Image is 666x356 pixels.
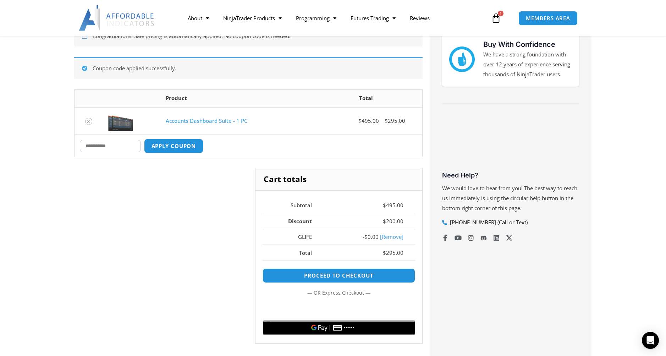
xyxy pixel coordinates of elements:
th: Total [263,245,324,261]
a: Futures Trading [343,10,403,26]
text: •••••• [344,325,355,330]
iframe: Customer reviews powered by Trustpilot [442,116,579,169]
span: $ [383,249,386,256]
span: $ [383,202,386,209]
iframe: Secure express checkout frame [261,301,416,318]
span: $ [358,117,362,124]
th: Product [160,90,310,107]
span: MEMBERS AREA [526,16,570,21]
a: 1 [480,8,512,28]
th: GLIFE [263,229,324,245]
span: 0.00 [364,233,379,240]
div: Open Intercom Messenger [642,332,659,349]
span: - [381,218,383,225]
a: Reviews [403,10,437,26]
button: Buy with GPay [263,321,415,335]
a: About [181,10,216,26]
h3: Need Help? [442,171,579,179]
img: Screenshot 2024-08-26 155710eeeee | Affordable Indicators – NinjaTrader [108,111,133,131]
span: $ [383,218,386,225]
bdi: 200.00 [383,218,403,225]
a: Accounts Dashboard Suite - 1 PC [166,117,247,124]
button: Apply coupon [144,139,204,153]
bdi: 295.00 [385,117,405,124]
img: mark thumbs good 43913 | Affordable Indicators – NinjaTrader [449,46,475,72]
img: LogoAI | Affordable Indicators – NinjaTrader [79,5,155,31]
span: $ [364,233,368,240]
span: $ [385,117,388,124]
span: [PHONE_NUMBER] (Call or Text) [448,218,528,228]
th: Total [310,90,422,107]
span: 1 [498,11,503,16]
td: - [324,229,415,245]
a: Remove Accounts Dashboard Suite - 1 PC from cart [85,118,92,125]
h3: Buy With Confidence [483,39,572,50]
th: Discount [263,213,324,229]
a: Programming [289,10,343,26]
h2: Cart totals [255,168,422,190]
a: Proceed to checkout [263,268,415,283]
div: Coupon code applied successfully. [74,57,423,79]
a: NinjaTrader Products [216,10,289,26]
a: MEMBERS AREA [518,11,578,26]
nav: Menu [181,10,489,26]
th: Subtotal [263,198,324,213]
span: We would love to hear from you! The best way to reach us immediately is using the circular help b... [442,185,577,212]
bdi: 495.00 [383,202,403,209]
bdi: 495.00 [358,117,379,124]
a: Remove glife coupon [380,233,403,240]
p: — or — [263,288,415,297]
p: We have a strong foundation with over 12 years of experience serving thousands of NinjaTrader users. [483,50,572,80]
bdi: 295.00 [383,249,403,256]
